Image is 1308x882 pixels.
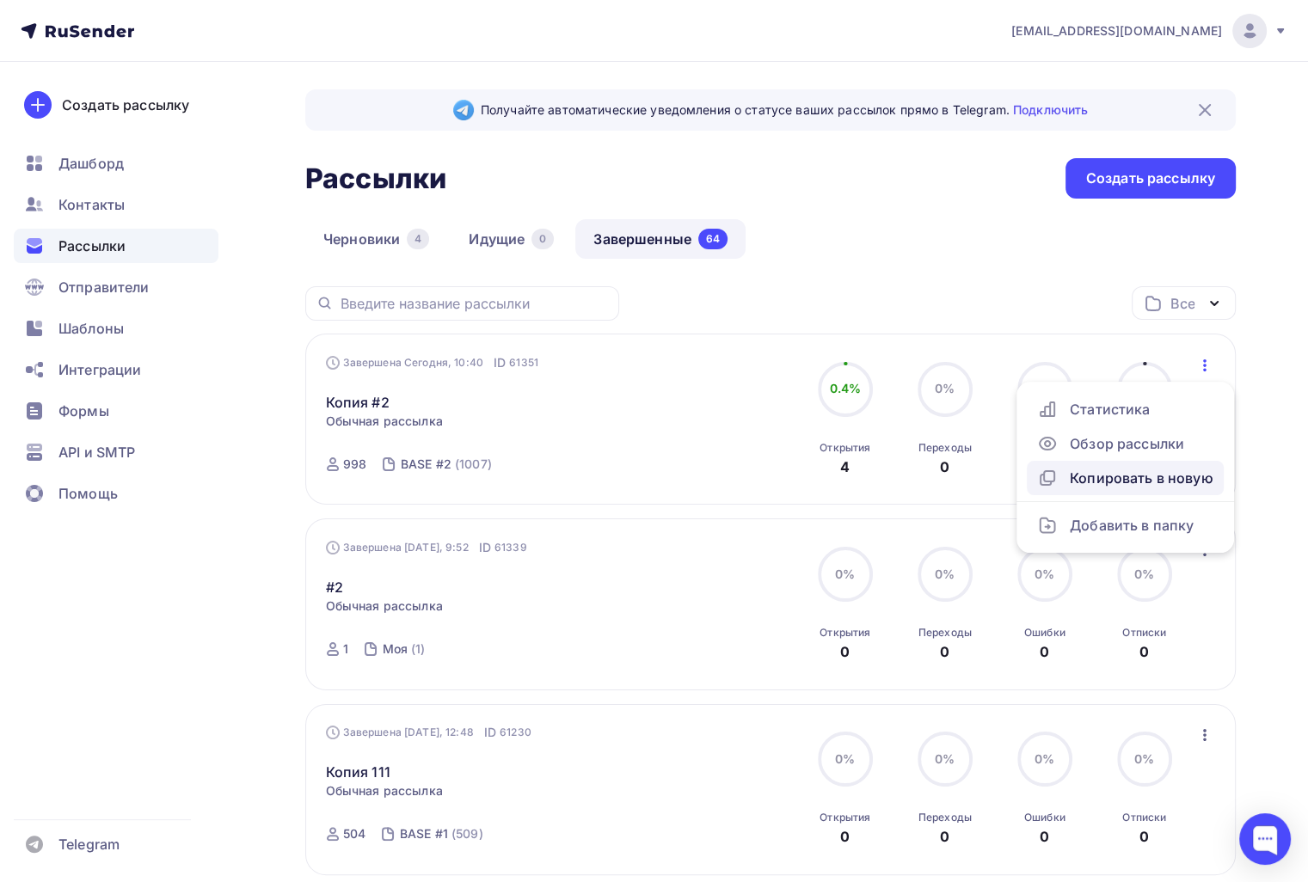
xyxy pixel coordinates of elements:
[1139,826,1149,847] div: 0
[1122,811,1166,824] div: Отписки
[455,456,492,473] div: (1007)
[58,359,141,380] span: Интеграции
[58,277,150,297] span: Отправители
[940,456,949,477] div: 0
[326,782,443,799] span: Обычная рассылка
[326,597,443,615] span: Обычная рассылка
[935,751,955,766] span: 0%
[1037,399,1213,420] div: Статистика
[1013,102,1088,117] a: Подключить
[1139,641,1149,662] div: 0
[1011,22,1222,40] span: [EMAIL_ADDRESS][DOMAIN_NAME]
[940,826,949,847] div: 0
[820,441,870,455] div: Открытия
[326,413,443,430] span: Обычная рассылка
[840,826,850,847] div: 0
[411,640,425,658] div: (1)
[326,724,531,741] div: Завершена [DATE], 12:48
[326,354,538,371] div: Завершена Сегодня, 10:40
[326,577,343,597] a: #2
[383,640,408,658] div: Моя
[829,381,861,395] span: 0.4%
[1011,14,1287,48] a: [EMAIL_ADDRESS][DOMAIN_NAME]
[451,219,572,259] a: Идущие0
[399,450,494,478] a: BASE #2 (1007)
[840,456,850,477] div: 4
[58,834,120,854] span: Telegram
[698,229,728,249] div: 64
[305,162,446,196] h2: Рассылки
[1170,293,1194,314] div: Все
[14,311,218,346] a: Шаблоны
[1134,751,1154,766] span: 0%
[343,456,366,473] div: 998
[494,354,506,371] span: ID
[58,483,118,504] span: Помощь
[326,762,390,782] a: Копия 111
[935,381,955,395] span: 0%
[1035,751,1054,766] span: 0%
[494,539,527,556] span: 61339
[1134,567,1154,581] span: 0%
[326,539,527,556] div: Завершена [DATE], 9:52
[401,456,451,473] div: BASE #2
[1122,626,1166,640] div: Отписки
[341,294,609,313] input: Введите название рассылки
[343,825,365,842] div: 504
[1040,826,1049,847] div: 0
[918,626,972,640] div: Переходы
[58,401,109,421] span: Формы
[58,442,135,462] span: API и SMTP
[58,153,124,174] span: Дашборд
[479,539,491,556] span: ID
[500,724,531,741] span: 61230
[381,635,427,663] a: Моя (1)
[509,354,538,371] span: 61351
[451,825,483,842] div: (509)
[531,229,554,249] div: 0
[1037,468,1213,488] div: Копировать в новую
[484,724,496,741] span: ID
[407,229,429,249] div: 4
[1132,286,1236,320] button: Все
[14,187,218,222] a: Контакты
[820,626,870,640] div: Открытия
[481,101,1088,119] span: Получайте автоматические уведомления о статусе ваших рассылок прямо в Telegram.
[940,641,949,662] div: 0
[398,820,485,848] a: BASE #1 (509)
[14,270,218,304] a: Отправители
[62,95,189,115] div: Создать рассылку
[820,811,870,824] div: Открытия
[1024,811,1065,824] div: Ошибки
[835,751,855,766] span: 0%
[935,567,955,581] span: 0%
[1086,168,1215,188] div: Создать рассылку
[58,194,125,215] span: Контакты
[58,236,126,256] span: Рассылки
[453,100,474,120] img: Telegram
[1024,626,1065,640] div: Ошибки
[58,318,124,339] span: Шаблоны
[835,567,855,581] span: 0%
[1037,515,1213,536] div: Добавить в папку
[575,219,746,259] a: Завершенные64
[326,392,390,413] a: Копия #2
[400,825,448,842] div: BASE #1
[918,441,972,455] div: Переходы
[343,640,348,658] div: 1
[1037,433,1213,454] div: Обзор рассылки
[1040,641,1049,662] div: 0
[1035,567,1054,581] span: 0%
[840,641,850,662] div: 0
[918,811,972,824] div: Переходы
[14,229,218,263] a: Рассылки
[305,219,447,259] a: Черновики4
[14,394,218,428] a: Формы
[14,146,218,181] a: Дашборд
